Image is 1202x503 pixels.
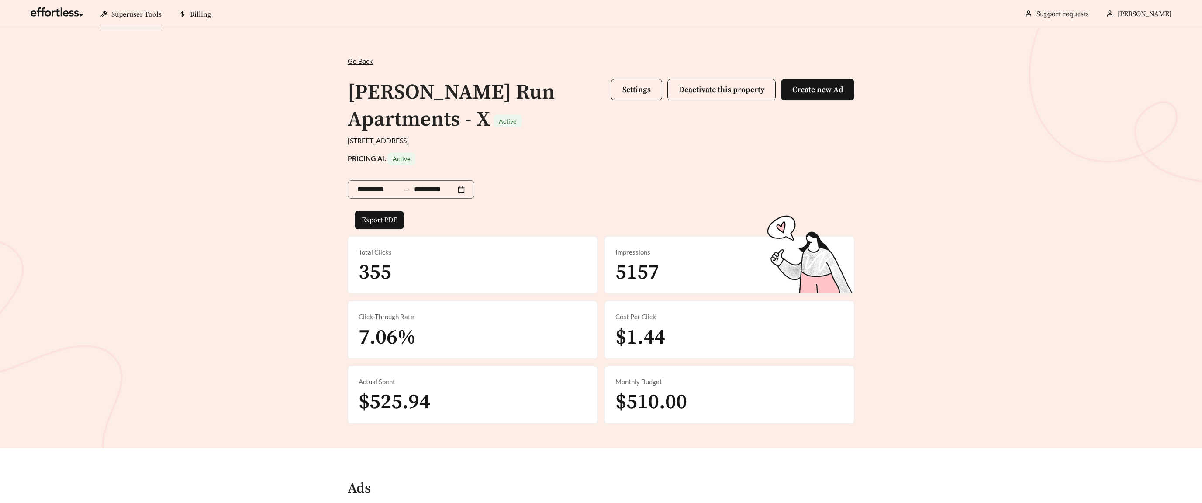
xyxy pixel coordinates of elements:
span: Billing [190,10,211,19]
button: Settings [611,79,662,100]
span: Go Back [348,57,373,65]
div: [STREET_ADDRESS] [348,135,854,146]
span: [PERSON_NAME] [1118,10,1171,18]
span: Create new Ad [792,85,843,95]
span: 7.06% [359,324,416,351]
button: Deactivate this property [667,79,776,100]
span: $510.00 [615,389,687,415]
div: Cost Per Click [615,312,843,322]
button: Create new Ad [781,79,854,100]
span: swap-right [403,186,411,193]
span: Deactivate this property [679,85,764,95]
div: Actual Spent [359,377,587,387]
h4: Ads [348,481,371,496]
span: to [403,186,411,193]
span: Settings [622,85,651,95]
div: Total Clicks [359,247,587,257]
div: Click-Through Rate [359,312,587,322]
span: 5157 [615,259,659,286]
div: Impressions [615,247,843,257]
span: $525.94 [359,389,430,415]
div: Monthly Budget [615,377,843,387]
span: Active [499,117,516,125]
span: Active [393,155,410,162]
strong: PRICING AI: [348,154,415,162]
a: Support requests [1036,10,1089,18]
h1: [PERSON_NAME] Run Apartments - X [348,79,555,133]
button: Export PDF [355,211,404,229]
span: Superuser Tools [111,10,162,19]
span: 355 [359,259,391,286]
span: Export PDF [362,215,397,225]
span: $1.44 [615,324,665,351]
